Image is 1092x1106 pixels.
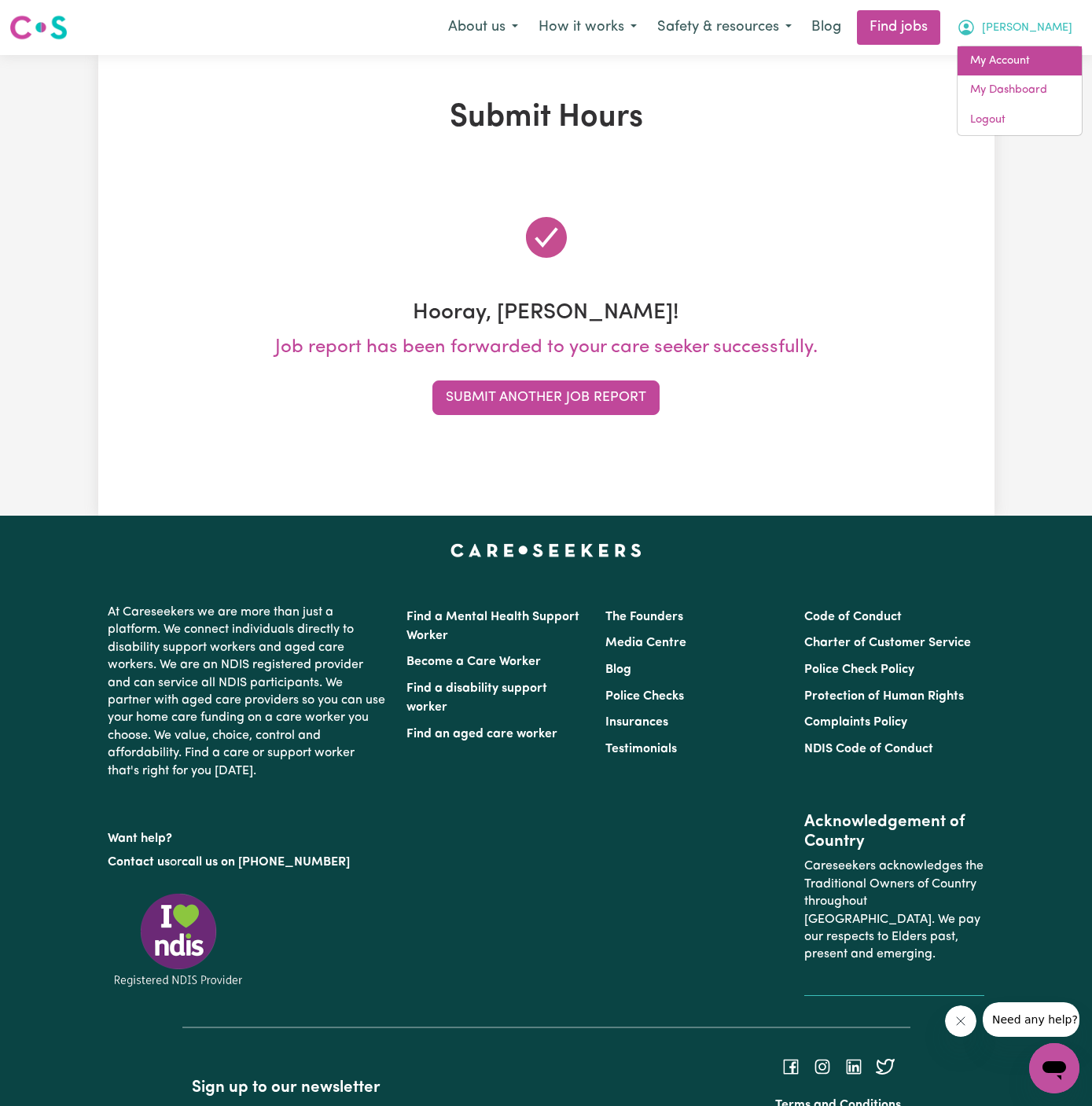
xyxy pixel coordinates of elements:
[804,637,971,649] a: Charter of Customer Service
[945,1005,976,1037] iframe: Close message
[781,1060,800,1072] a: Follow Careseekers on Facebook
[108,99,985,137] h1: Submit Hours
[804,851,984,969] p: Careseekers acknowledges the Traditional Owners of Country throughout [GEOGRAPHIC_DATA]. We pay o...
[182,856,350,869] a: call us on [PHONE_NUMBER]
[958,75,1082,105] a: My Dashboard
[804,690,964,703] a: Protection of Human Rights
[108,856,170,869] a: Contact us
[605,637,686,649] a: Media Centre
[528,11,647,44] button: How it works
[804,611,902,623] a: Code of Conduct
[108,847,388,877] p: or
[1029,1043,1079,1093] iframe: Button to launch messaging window
[432,380,660,415] button: Submit Another Job Report
[802,10,851,45] a: Blog
[9,9,68,46] a: Careseekers logo
[605,743,677,755] a: Testimonials
[804,813,984,852] h2: Acknowledgement of Country
[804,716,907,729] a: Complaints Policy
[108,824,388,847] p: Want help?
[406,656,541,668] a: Become a Care Worker
[108,300,985,327] h3: Hooray, [PERSON_NAME]!
[813,1060,832,1072] a: Follow Careseekers on Instagram
[804,743,933,755] a: NDIS Code of Conduct
[406,728,557,740] a: Find an aged care worker
[605,716,668,729] a: Insurances
[957,46,1083,136] div: My Account
[605,690,684,703] a: Police Checks
[804,663,914,676] a: Police Check Policy
[982,20,1072,37] span: [PERSON_NAME]
[605,611,683,623] a: The Founders
[406,611,579,642] a: Find a Mental Health Support Worker
[108,333,985,362] p: Job report has been forwarded to your care seeker successfully.
[958,46,1082,76] a: My Account
[9,13,68,42] img: Careseekers logo
[647,11,802,44] button: Safety & resources
[450,544,642,557] a: Careseekers home page
[406,682,547,714] a: Find a disability support worker
[844,1060,863,1072] a: Follow Careseekers on LinkedIn
[438,11,528,44] button: About us
[108,891,249,989] img: Registered NDIS provider
[958,105,1082,135] a: Logout
[108,597,388,786] p: At Careseekers we are more than just a platform. We connect individuals directly to disability su...
[605,663,631,676] a: Blog
[192,1078,537,1098] h2: Sign up to our newsletter
[947,11,1083,44] button: My Account
[983,1002,1079,1037] iframe: Message from company
[876,1060,895,1072] a: Follow Careseekers on Twitter
[857,10,940,45] a: Find jobs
